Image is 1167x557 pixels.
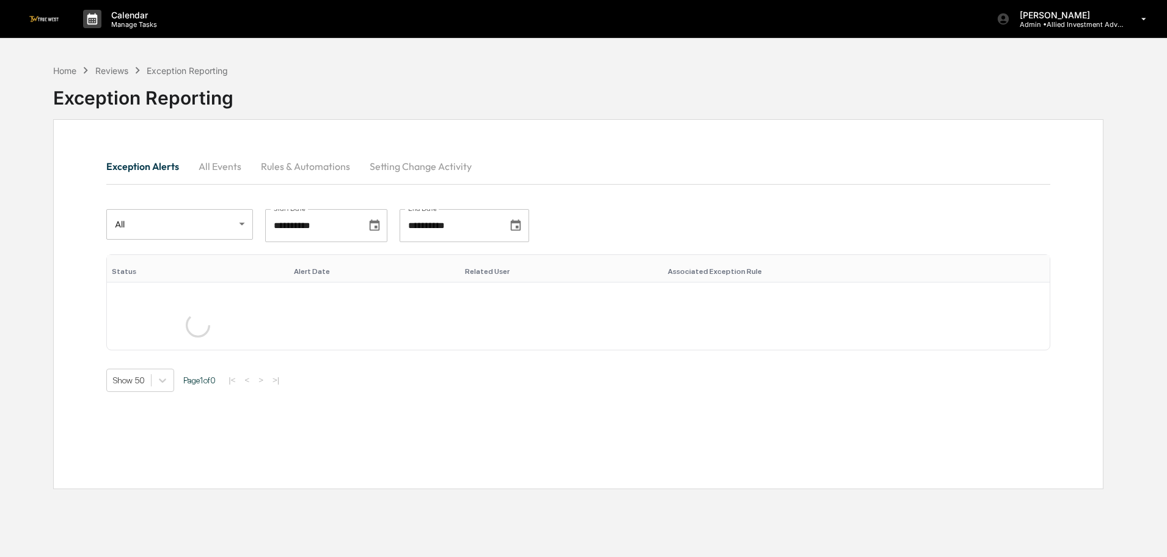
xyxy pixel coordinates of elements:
[255,375,267,385] button: >
[101,10,163,20] p: Calendar
[95,65,128,76] div: Reviews
[465,267,658,276] div: Toggle SortBy
[668,267,1045,276] div: Toggle SortBy
[363,214,386,237] button: Choose date, selected date is Jan 1, 2024
[269,375,283,385] button: >|
[408,204,437,213] label: End Date
[294,267,455,276] div: Toggle SortBy
[225,375,239,385] button: |<
[1010,10,1124,20] p: [PERSON_NAME]
[274,204,305,213] label: Start Date
[106,152,1050,181] div: secondary tabs example
[251,152,360,181] button: Rules & Automations
[147,65,228,76] div: Exception Reporting
[504,214,527,237] button: Choose date, selected date is Dec 31, 2025
[106,152,189,181] button: Exception Alerts
[241,375,253,385] button: <
[29,16,59,21] img: logo
[183,375,216,385] span: Page 1 of 0
[106,207,253,240] div: All
[1010,20,1124,29] p: Admin • Allied Investment Advisors
[53,65,76,76] div: Home
[101,20,163,29] p: Manage Tasks
[53,77,1103,109] div: Exception Reporting
[360,152,481,181] button: Setting Change Activity
[189,152,251,181] button: All Events
[112,267,284,276] div: Toggle SortBy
